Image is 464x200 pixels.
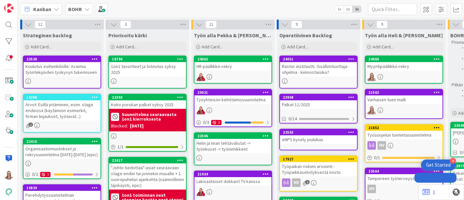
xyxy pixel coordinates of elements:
div: JS [194,188,271,196]
div: 23564Tampereen työterveystiimi [365,168,442,183]
div: 23564 [368,169,442,174]
div: Open Get Started checklist, remaining modules: 4 [421,159,456,171]
div: 20021 [197,90,271,95]
div: 24060 [365,56,442,62]
span: 1x [335,6,344,12]
span: 1 [29,123,33,127]
div: 24051 [283,57,357,61]
div: 0/32 [194,118,271,126]
img: IH [4,171,13,180]
div: Työpaikan riskien arviointi - Työpaikkaselvityksestä nosto [280,162,357,176]
div: 17927Työpaikan riskien arviointi - Työpaikkaselvityksestä nosto [280,156,357,176]
div: 23908 [283,95,357,100]
div: 23555eNPS kysely joulukuu [280,129,357,144]
div: 21852 [365,125,442,131]
div: 21563 [368,90,442,95]
div: 22506Helin ja Iinan tehtävälistat -> työnkuvat -> työnimikkeet [194,133,271,153]
span: 9 [377,21,388,28]
div: Varhaisen tuen malli [365,95,442,104]
div: JS [194,73,271,81]
div: Rastor instituutti -Sisällöntuottaja-ohjelma - kiinnostaisiko? [280,62,357,76]
div: Helin ja Iinan tehtävälistat -> työnkuvat -> työnimikkeet [194,139,271,153]
span: Add Card... [31,44,52,50]
div: Lakisääteiset dokkarit TV kanssa [194,177,271,186]
div: 24062 [197,57,271,61]
span: 0/14 [288,115,297,122]
span: Työn alla Heli & Iina [365,32,443,39]
span: Strateginen backlog [23,32,72,39]
div: 10839 [23,185,101,191]
span: 0 / 1 [374,154,380,161]
b: BOHR [68,6,82,12]
div: 21563Varhaisen tuen malli [365,90,442,104]
div: 4 [450,158,456,164]
div: 22417 [109,158,186,163]
div: IH [365,73,442,81]
div: 21852 [368,125,442,130]
div: 22416 [26,139,101,144]
div: 22416Organisaatiomuutokset ja rekrysuunnitelma [DATE]-[DATE] (epic) [23,139,101,159]
span: Add Card... [373,44,394,50]
div: 13296 [26,95,101,100]
span: Työn alla Pekka & Juhani [194,32,272,39]
div: HV [367,185,376,193]
b: Suunnitelma seuraavasta 1on1 kierroksesta [122,112,184,121]
img: JS [196,188,205,196]
div: 22506 [197,134,271,138]
div: 10839 [26,186,101,190]
div: IH [365,106,442,114]
div: Arvot: Esillä pitäminen, esim. stage endeissä (käytännön esimerkit, firman linjaukset, työtavat...) [23,100,101,121]
div: Koulutus esihenkilöille: Avaimia työntekijöiden työkyvyn tukemiseen [23,62,101,76]
div: 1/1 [109,143,186,151]
div: 24062HR-päällikkö-rekry [194,56,271,71]
div: 24051 [280,56,357,62]
div: 22393 [112,95,186,100]
div: 21934Lakisääteiset dokkarit TV kanssa [194,171,271,186]
div: 17927 [280,156,357,162]
div: 23908Palkat 11/2025 [280,94,357,109]
span: 0 / 2 [32,171,38,178]
span: 3 [120,21,131,28]
div: 17927 [283,157,357,161]
div: 13296 [23,94,101,100]
div: 23555 [283,130,357,135]
img: IH [367,73,376,81]
div: 13296Arvot: Esillä pitäminen, esim. stage endeissä (käytännön esimerkit, firman linjaukset, työta... [23,94,101,121]
span: Add Card... [202,44,223,50]
div: [DATE] [130,123,144,129]
img: JS [196,73,205,81]
span: 1 / 1 [117,143,124,150]
div: 24060Myyntipäällikkö-rekry [365,56,442,71]
div: Myyntipäällikkö-rekry [365,62,442,71]
div: 20021Työyhteisön kehittämissuunnitelma [194,90,271,104]
div: 0/1 [365,154,442,162]
div: 23555 [280,129,357,135]
div: HV [378,141,386,150]
div: 23538Koulutus esihenkilöille: Avaimia työntekijöiden työkyvyn tukemiseen [23,56,101,76]
div: 187901on1 tavoitteet ja toteutus syksy 2025 [109,56,186,76]
div: Koko porukan palkat syksy 2025 [109,100,186,109]
span: Add Card... [116,44,137,50]
div: 24051Rastor instituutti -Sisällöntuottaja-ohjelma - kiinnostaisiko? [280,56,357,76]
div: 22417 [112,158,186,163]
div: 21934 [197,172,271,176]
div: 22417"Johto tiedottaa"-asiat seuraavaan stage endiin tai jonnekin muualle + 1. vuoropuhelun ajank... [109,158,186,190]
div: 0/21 [23,170,101,178]
img: Visit kanbanzone.com [4,4,13,13]
div: HR-päällikkö-rekry [194,62,271,71]
div: 22506 [194,133,271,139]
div: Työsuojelun toimintasuunnitelma [365,131,442,139]
div: eNPS kysely joulukuu [280,135,357,144]
span: 12 [35,21,46,28]
span: 1 [305,180,310,184]
div: 21934 [194,171,271,177]
div: 24060 [368,57,442,61]
div: "Johto tiedottaa"-asiat seuraavaan stage endiin tai jonnekin muualle + 1. vuoropuhelun ajankohta ... [109,163,186,190]
div: HV [365,141,442,150]
div: 21852Työsuojelun toimintasuunnitelma [365,125,442,139]
div: Organisaatiomuutokset ja rekrysuunnitelma [DATE]-[DATE] (epic) [23,144,101,159]
div: Palkat 11/2025 [280,100,357,109]
div: Työyhteisön kehittämissuunnitelma [194,95,271,104]
span: Priorisoitu kärki [108,32,147,39]
span: 3x [352,6,361,12]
